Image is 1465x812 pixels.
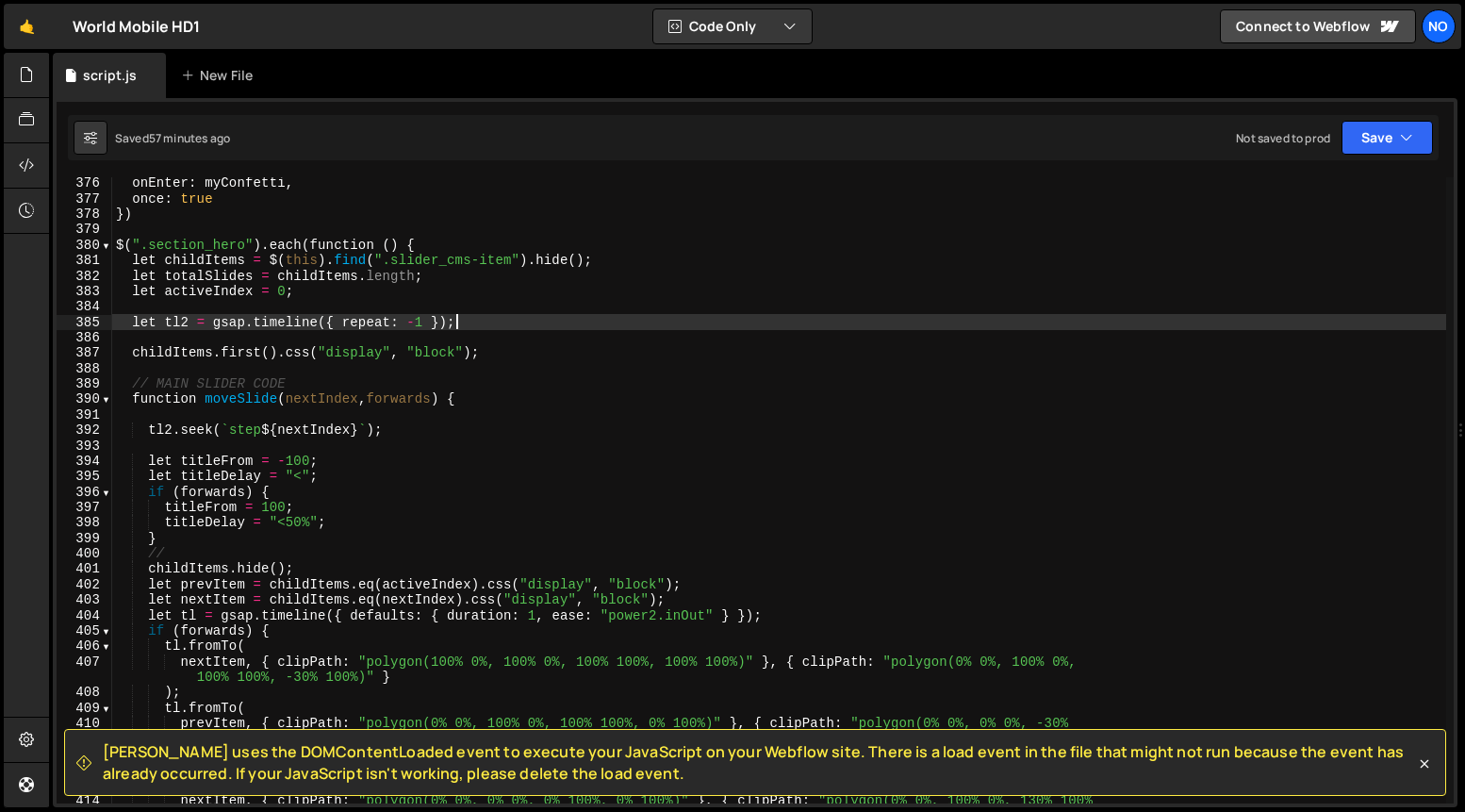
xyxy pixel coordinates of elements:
div: 388 [57,361,112,376]
div: 412 [57,762,112,777]
div: 413 [57,778,112,793]
div: 403 [57,592,112,607]
span: [PERSON_NAME] uses the DOMContentLoaded event to execute your JavaScript on your Webflow site. Th... [103,741,1415,784]
div: 398 [57,515,112,530]
div: script.js [83,66,137,85]
a: Connect to Webflow [1220,9,1416,43]
div: 384 [57,299,112,314]
div: World Mobile HD1 [73,15,201,38]
div: 397 [57,500,112,515]
div: 400 [57,546,112,561]
a: 🤙 [4,4,50,49]
div: 390 [57,391,112,406]
div: 405 [57,623,112,638]
div: 387 [57,345,112,360]
div: 408 [57,685,112,700]
div: 380 [57,238,112,253]
div: 382 [57,269,112,284]
div: 396 [57,485,112,500]
div: 378 [57,207,112,222]
div: 57 minutes ago [149,130,230,146]
div: 394 [57,454,112,469]
div: 404 [57,608,112,623]
div: 379 [57,222,112,237]
div: New File [181,66,260,85]
div: Not saved to prod [1236,130,1330,146]
div: 376 [57,175,112,191]
a: No [1422,9,1456,43]
div: 386 [57,330,112,345]
div: 393 [57,439,112,454]
button: Save [1342,121,1433,155]
div: 385 [57,315,112,330]
div: 389 [57,376,112,391]
div: 392 [57,423,112,438]
div: 402 [57,577,112,592]
button: Code Only [653,9,812,43]
div: 381 [57,253,112,268]
div: 407 [57,655,112,686]
div: 410 [57,716,112,747]
div: 409 [57,701,112,716]
div: 406 [57,638,112,654]
div: 377 [57,191,112,207]
div: Saved [115,130,230,146]
div: 411 [57,747,112,762]
div: 395 [57,469,112,484]
div: 383 [57,284,112,299]
div: 399 [57,531,112,546]
div: 401 [57,561,112,576]
div: 391 [57,407,112,423]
